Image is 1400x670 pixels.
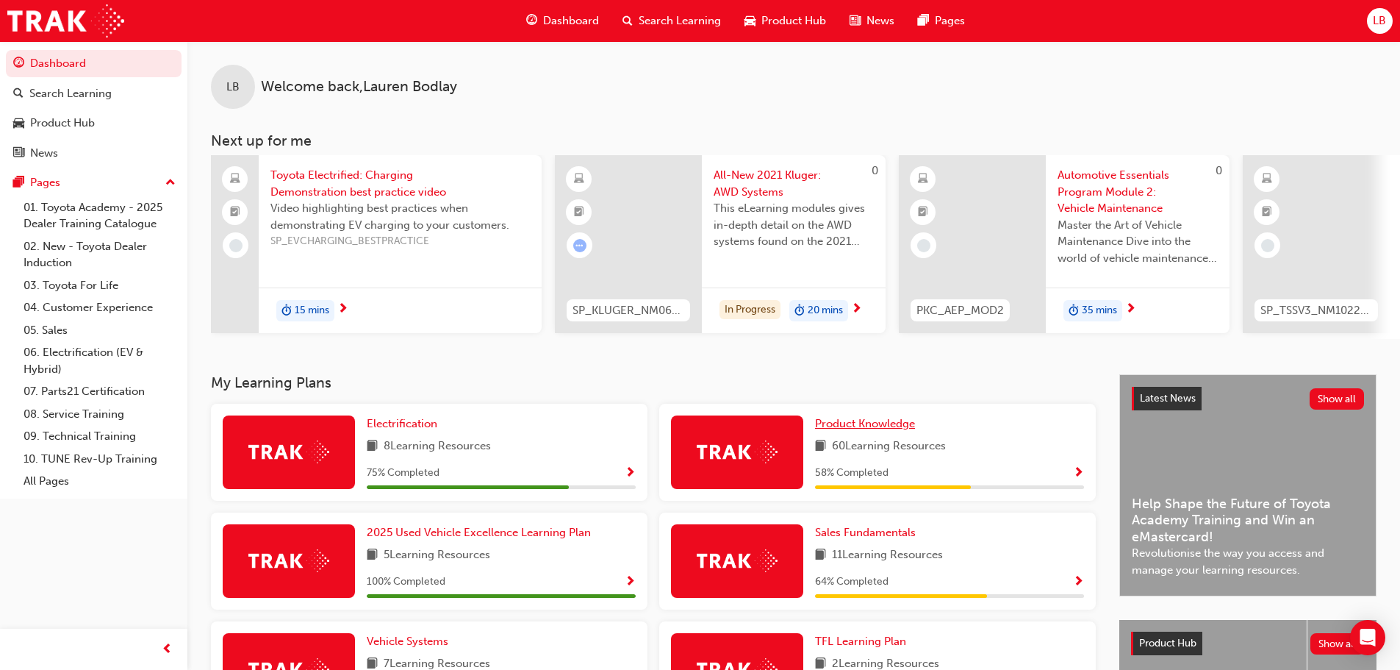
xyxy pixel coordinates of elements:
[543,13,599,29] span: Dashboard
[1310,388,1365,410] button: Show all
[1082,302,1117,319] span: 35 mins
[6,140,182,167] a: News
[18,470,182,493] a: All Pages
[574,170,584,189] span: learningResourceType_ELEARNING-icon
[625,573,636,591] button: Show Progress
[29,85,112,102] div: Search Learning
[1216,164,1222,177] span: 0
[1373,13,1386,29] span: LB
[18,319,182,342] a: 05. Sales
[850,12,861,30] span: news-icon
[18,341,182,380] a: 06. Electrification (EV & Hybrid)
[625,464,636,482] button: Show Progress
[514,6,611,36] a: guage-iconDashboard
[918,12,929,30] span: pages-icon
[611,6,733,36] a: search-iconSearch Learning
[367,438,378,456] span: book-icon
[18,274,182,297] a: 03. Toyota For Life
[7,4,124,38] img: Trak
[1260,302,1372,319] span: SP_TSSV3_NM1022_EL
[1119,374,1376,596] a: Latest NewsShow allHelp Shape the Future of Toyota Academy Training and Win an eMastercard!Revolu...
[1310,633,1365,655] button: Show all
[832,546,943,565] span: 11 Learning Resources
[574,203,584,222] span: booktick-icon
[1069,302,1079,321] span: duration-icon
[270,200,530,233] span: Video highlighting best practices when demonstrating EV charging to your customers.
[281,302,292,321] span: duration-icon
[761,13,826,29] span: Product Hub
[832,438,946,456] span: 60 Learning Resources
[1132,496,1364,546] span: Help Shape the Future of Toyota Academy Training and Win an eMastercard!
[367,465,439,482] span: 75 % Completed
[230,170,240,189] span: laptop-icon
[1131,632,1365,655] a: Product HubShow all
[226,79,240,96] span: LB
[639,13,721,29] span: Search Learning
[165,174,176,193] span: up-icon
[815,635,906,648] span: TFL Learning Plan
[384,438,491,456] span: 8 Learning Resources
[270,167,530,200] span: Toyota Electrified: Charging Demonstration best practice video
[572,302,684,319] span: SP_KLUGER_NM0621_EL03
[815,416,921,432] a: Product Knowledge
[899,155,1230,333] a: 0PKC_AEP_MOD2Automotive Essentials Program Module 2: Vehicle MaintenanceMaster the Art of Vehicle...
[1140,392,1196,405] span: Latest News
[18,235,182,274] a: 02. New - Toyota Dealer Induction
[714,200,874,250] span: This eLearning modules gives in-depth detail on the AWD systems found on the 2021 Kluger.
[30,115,95,132] div: Product Hub
[733,6,838,36] a: car-iconProduct Hub
[18,448,182,471] a: 10. TUNE Rev-Up Training
[367,635,448,648] span: Vehicle Systems
[6,50,182,77] a: Dashboard
[162,641,173,659] span: prev-icon
[918,203,928,222] span: booktick-icon
[719,300,780,320] div: In Progress
[211,374,1096,391] h3: My Learning Plans
[714,167,874,200] span: All-New 2021 Kluger: AWD Systems
[337,303,348,316] span: next-icon
[1367,8,1393,34] button: LB
[13,177,24,190] span: pages-icon
[625,467,636,480] span: Show Progress
[18,425,182,448] a: 09. Technical Training
[1132,387,1364,410] a: Latest NewsShow all
[916,302,1004,319] span: PKC_AEP_MOD2
[6,80,182,107] a: Search Learning
[367,633,454,650] a: Vehicle Systems
[838,6,906,36] a: news-iconNews
[6,169,182,196] button: Pages
[866,13,894,29] span: News
[808,302,843,319] span: 20 mins
[367,526,591,539] span: 2025 Used Vehicle Excellence Learning Plan
[526,12,537,30] span: guage-icon
[815,438,826,456] span: book-icon
[367,416,443,432] a: Electrification
[230,203,240,222] span: booktick-icon
[30,145,58,162] div: News
[18,403,182,426] a: 08. Service Training
[1350,620,1385,655] div: Open Intercom Messenger
[13,88,24,101] span: search-icon
[187,132,1400,149] h3: Next up for me
[744,12,755,30] span: car-icon
[917,239,930,252] span: learningRecordVerb_NONE-icon
[1073,464,1084,482] button: Show Progress
[815,417,915,430] span: Product Knowledge
[872,164,878,177] span: 0
[1125,303,1136,316] span: next-icon
[248,441,329,463] img: Trak
[229,239,243,252] span: learningRecordVerb_NONE-icon
[13,57,24,71] span: guage-icon
[1139,637,1196,649] span: Product Hub
[573,239,586,252] span: learningRecordVerb_ATTEMPT-icon
[918,170,928,189] span: learningResourceType_ELEARNING-icon
[815,526,916,539] span: Sales Fundamentals
[211,155,542,333] a: Toyota Electrified: Charging Demonstration best practice videoVideo highlighting best practices w...
[815,546,826,565] span: book-icon
[367,524,597,541] a: 2025 Used Vehicle Excellence Learning Plan
[555,155,886,333] a: 0SP_KLUGER_NM0621_EL03All-New 2021 Kluger: AWD SystemsThis eLearning modules gives in-depth detai...
[935,13,965,29] span: Pages
[622,12,633,30] span: search-icon
[906,6,977,36] a: pages-iconPages
[367,574,445,591] span: 100 % Completed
